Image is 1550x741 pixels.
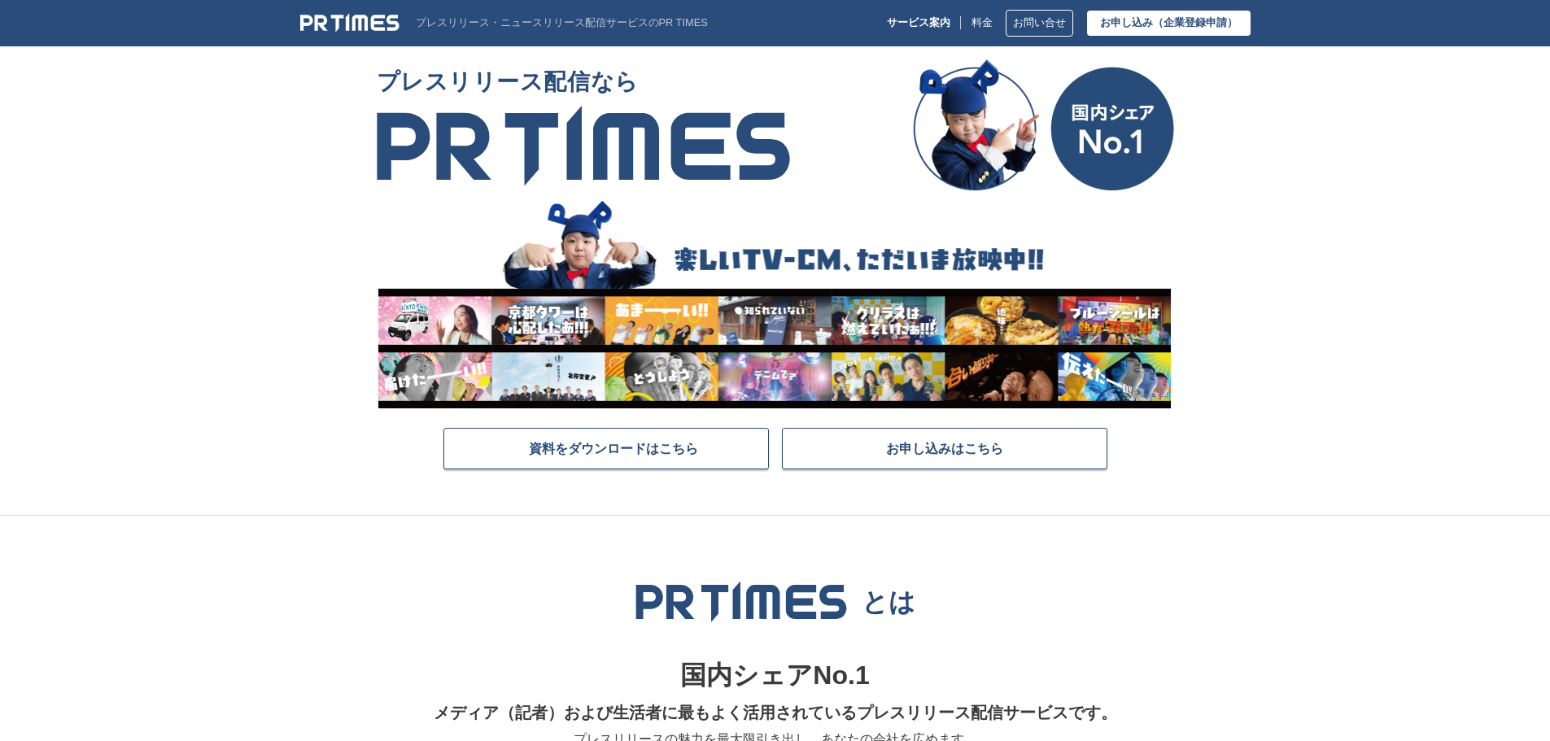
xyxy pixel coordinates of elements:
[782,428,1107,469] a: お申し込みはこちら
[1006,10,1073,37] a: お問い合せ
[1087,11,1251,36] a: お申し込み（企業登録申請）
[1153,16,1238,28] span: （企業登録申請）
[635,581,848,622] img: PR TIMES
[971,17,993,29] a: 料金
[386,696,1164,729] p: メディア（記者）および生活者に最もよく活用されているプレスリリース配信サービスです。
[377,59,790,105] span: プレスリリース配信なら
[913,59,1174,191] img: 国内シェア No.1
[862,586,915,617] p: とは
[377,198,1171,408] img: 楽しいTV-CM、ただいま放映中!!
[443,428,769,469] a: 資料をダウンロードはこちら
[377,105,790,186] img: PR TIMES
[529,440,698,456] span: 資料をダウンロードはこちら
[386,655,1164,696] p: 国内シェアNo.1
[300,13,400,33] img: PR TIMES
[887,17,950,29] p: サービス案内
[416,17,708,29] p: プレスリリース・ニュースリリース配信サービスのPR TIMES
